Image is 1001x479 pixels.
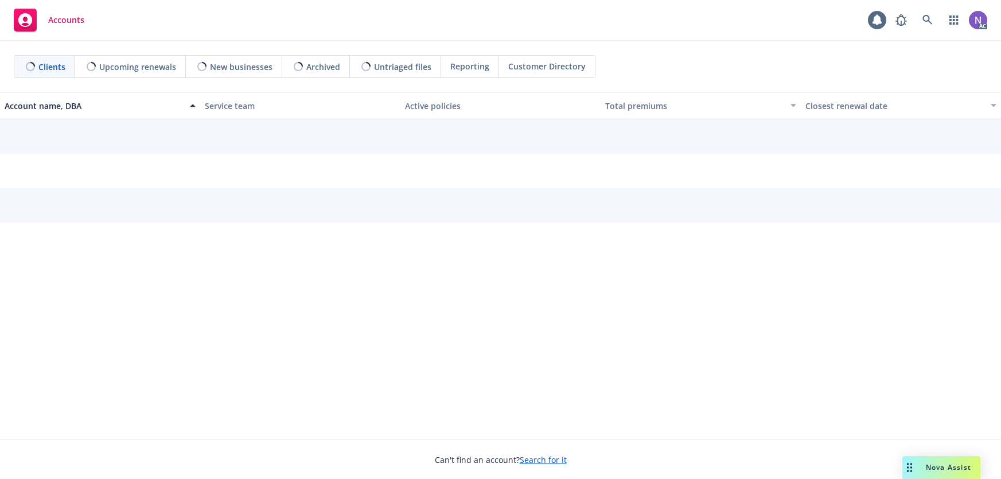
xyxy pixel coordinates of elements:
a: Search [916,9,939,32]
img: photo [969,11,987,29]
div: Drag to move [902,456,917,479]
div: Account name, DBA [5,100,183,112]
span: Archived [306,61,340,73]
div: Total premiums [605,100,784,112]
button: Active policies [400,92,601,119]
button: Service team [200,92,400,119]
span: Customer Directory [508,60,586,72]
span: Accounts [48,15,84,25]
span: Nova Assist [926,462,971,472]
span: Untriaged files [374,61,431,73]
span: Can't find an account? [435,454,567,466]
div: Active policies [405,100,596,112]
span: Reporting [450,60,489,72]
span: New businesses [210,61,272,73]
button: Closest renewal date [801,92,1001,119]
div: Service team [205,100,396,112]
a: Switch app [942,9,965,32]
span: Upcoming renewals [99,61,176,73]
a: Report a Bug [890,9,913,32]
div: Closest renewal date [805,100,984,112]
span: Clients [38,61,65,73]
button: Nova Assist [902,456,980,479]
a: Accounts [9,4,89,36]
button: Total premiums [601,92,801,119]
a: Search for it [520,454,567,465]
